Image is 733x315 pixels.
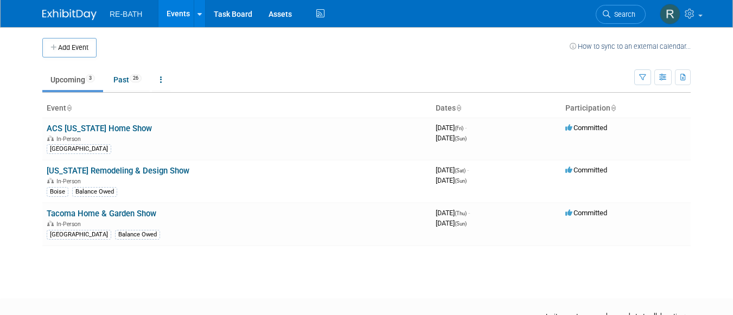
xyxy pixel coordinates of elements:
[431,99,561,118] th: Dates
[456,104,461,112] a: Sort by Start Date
[436,209,470,217] span: [DATE]
[570,42,691,50] a: How to sync to an external calendar...
[565,209,607,217] span: Committed
[72,187,117,197] div: Balance Owed
[56,221,84,228] span: In-Person
[47,124,152,133] a: ACS [US_STATE] Home Show
[610,104,616,112] a: Sort by Participation Type
[47,221,54,226] img: In-Person Event
[465,124,467,132] span: -
[42,38,97,57] button: Add Event
[455,178,467,184] span: (Sun)
[565,124,607,132] span: Committed
[436,124,467,132] span: [DATE]
[105,69,150,90] a: Past26
[47,209,156,218] a: Tacoma Home & Garden Show
[455,221,467,227] span: (Sun)
[130,74,142,82] span: 26
[47,166,189,176] a: [US_STATE] Remodeling & Design Show
[86,74,95,82] span: 3
[436,134,467,142] span: [DATE]
[47,144,111,154] div: [GEOGRAPHIC_DATA]
[47,187,68,197] div: Boise
[47,230,111,240] div: [GEOGRAPHIC_DATA]
[436,176,467,184] span: [DATE]
[56,136,84,143] span: In-Person
[47,136,54,141] img: In-Person Event
[42,99,431,118] th: Event
[455,125,463,131] span: (Fri)
[455,136,467,142] span: (Sun)
[565,166,607,174] span: Committed
[42,9,97,20] img: ExhibitDay
[47,178,54,183] img: In-Person Event
[42,69,103,90] a: Upcoming3
[660,4,680,24] img: Re-Bath Northwest
[56,178,84,185] span: In-Person
[110,10,142,18] span: RE-BATH
[561,99,691,118] th: Participation
[596,5,646,24] a: Search
[455,210,467,216] span: (Thu)
[455,168,466,173] span: (Sat)
[610,10,635,18] span: Search
[115,230,160,240] div: Balance Owed
[436,219,467,227] span: [DATE]
[66,104,72,112] a: Sort by Event Name
[436,166,469,174] span: [DATE]
[467,166,469,174] span: -
[468,209,470,217] span: -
